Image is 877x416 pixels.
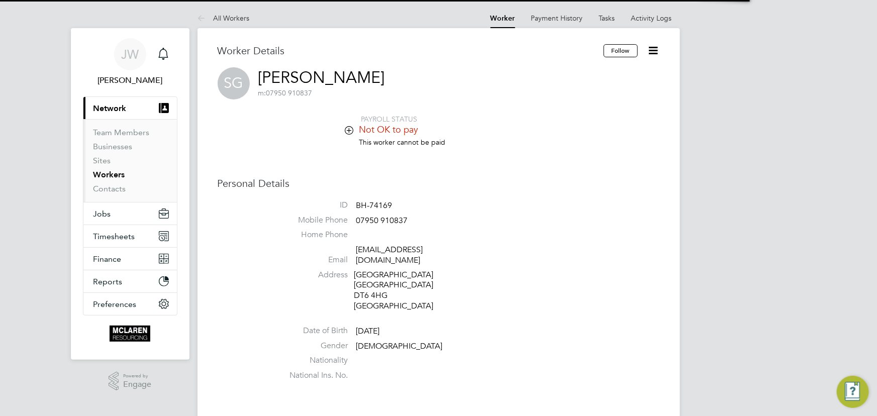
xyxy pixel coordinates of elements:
a: Workers [93,170,125,179]
span: Jobs [93,209,111,219]
h3: Worker Details [218,44,604,57]
a: [EMAIL_ADDRESS][DOMAIN_NAME] [356,245,423,265]
label: Mobile Phone [278,215,348,226]
a: [PERSON_NAME] [258,68,385,87]
span: BH-74169 [356,200,393,211]
a: Go to home page [83,326,177,342]
span: Jane Weitzman [83,74,177,86]
a: Contacts [93,184,126,193]
span: Engage [123,380,151,389]
a: Payment History [531,14,583,23]
span: PAYROLL STATUS [361,115,418,124]
span: Reports [93,277,123,286]
button: Follow [604,44,638,57]
a: Tasks [599,14,615,23]
span: Not OK to pay [359,124,419,135]
a: Businesses [93,142,133,151]
label: Gender [278,341,348,351]
nav: Main navigation [71,28,189,360]
label: Email [278,255,348,265]
h3: Personal Details [218,177,660,190]
span: 07950 910837 [356,216,408,226]
a: Activity Logs [631,14,672,23]
label: Address [278,270,348,280]
span: m: [258,88,266,97]
button: Jobs [83,202,177,225]
a: JW[PERSON_NAME] [83,38,177,86]
span: [DATE] [356,326,380,336]
button: Preferences [83,293,177,315]
div: [GEOGRAPHIC_DATA] [GEOGRAPHIC_DATA] DT6 4HG [GEOGRAPHIC_DATA] [354,270,450,311]
label: Date of Birth [278,326,348,336]
span: 07950 910837 [258,88,313,97]
span: Network [93,103,127,113]
img: mclaren-logo-retina.png [110,326,150,342]
a: Worker [491,14,515,23]
span: Timesheets [93,232,135,241]
label: ID [278,200,348,211]
div: Network [83,119,177,202]
a: All Workers [198,14,250,23]
span: JW [121,48,139,61]
span: Powered by [123,372,151,380]
label: National Ins. No. [278,370,348,381]
span: This worker cannot be paid [359,138,446,147]
span: Preferences [93,299,137,309]
a: Team Members [93,128,150,137]
a: Sites [93,156,111,165]
button: Network [83,97,177,119]
button: Timesheets [83,225,177,247]
a: Powered byEngage [109,372,151,391]
button: Reports [83,270,177,292]
span: SG [218,67,250,99]
label: Nationality [278,355,348,366]
button: Finance [83,248,177,270]
span: [DEMOGRAPHIC_DATA] [356,341,443,351]
label: Home Phone [278,230,348,240]
span: Finance [93,254,122,264]
button: Engage Resource Center [837,376,869,408]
